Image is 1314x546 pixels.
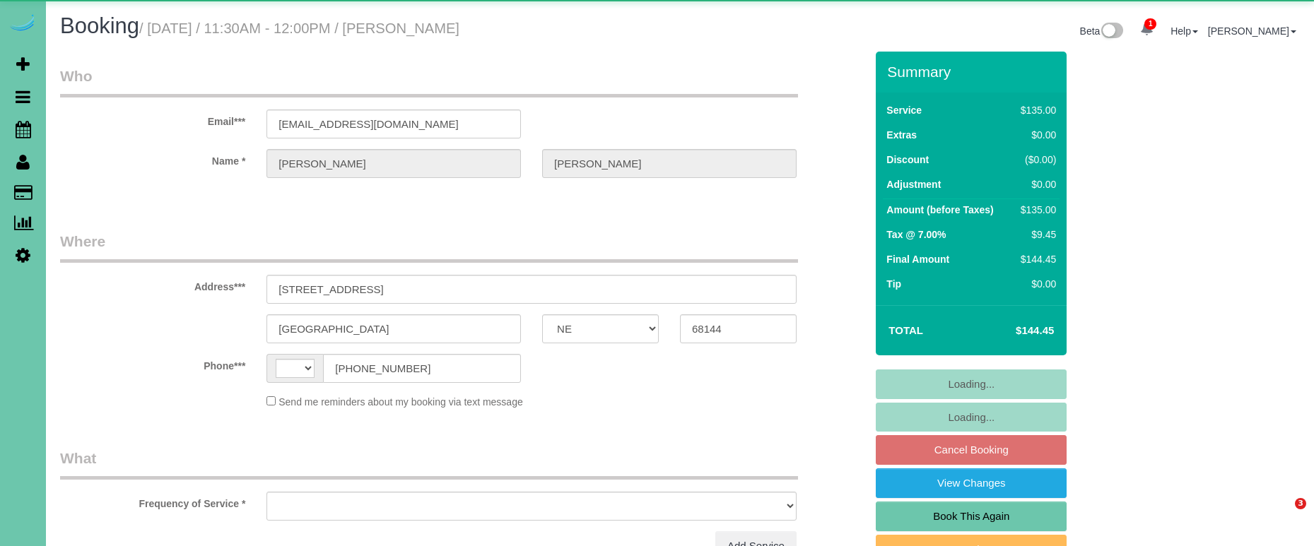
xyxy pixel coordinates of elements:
label: Amount (before Taxes) [886,203,993,217]
div: $144.45 [1015,252,1056,266]
img: New interface [1100,23,1123,41]
span: 3 [1295,498,1306,509]
label: Final Amount [886,252,949,266]
label: Frequency of Service * [49,492,256,511]
a: Book This Again [876,502,1067,531]
label: Adjustment [886,177,941,191]
iframe: Intercom live chat [1266,498,1300,532]
small: / [DATE] / 11:30AM - 12:00PM / [PERSON_NAME] [139,20,459,36]
a: View Changes [876,468,1067,498]
legend: Where [60,231,798,263]
img: Automaid Logo [8,14,37,34]
label: Tip [886,277,901,291]
span: Booking [60,13,139,38]
legend: What [60,448,798,480]
span: 1 [1144,18,1156,30]
strong: Total [888,324,923,336]
span: Send me reminders about my booking via text message [278,396,523,408]
div: $135.00 [1015,203,1056,217]
label: Discount [886,153,929,167]
div: $0.00 [1015,177,1056,191]
label: Extras [886,128,917,142]
div: ($0.00) [1015,153,1056,167]
div: $9.45 [1015,227,1056,242]
label: Tax @ 7.00% [886,227,946,242]
a: 1 [1133,14,1161,45]
legend: Who [60,66,798,97]
a: Beta [1080,25,1124,37]
label: Name * [49,149,256,168]
h3: Summary [887,64,1060,80]
div: $0.00 [1015,128,1056,142]
div: $0.00 [1015,277,1056,291]
div: $135.00 [1015,103,1056,117]
label: Service [886,103,922,117]
h4: $144.45 [973,325,1054,337]
a: [PERSON_NAME] [1208,25,1296,37]
a: Help [1171,25,1198,37]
